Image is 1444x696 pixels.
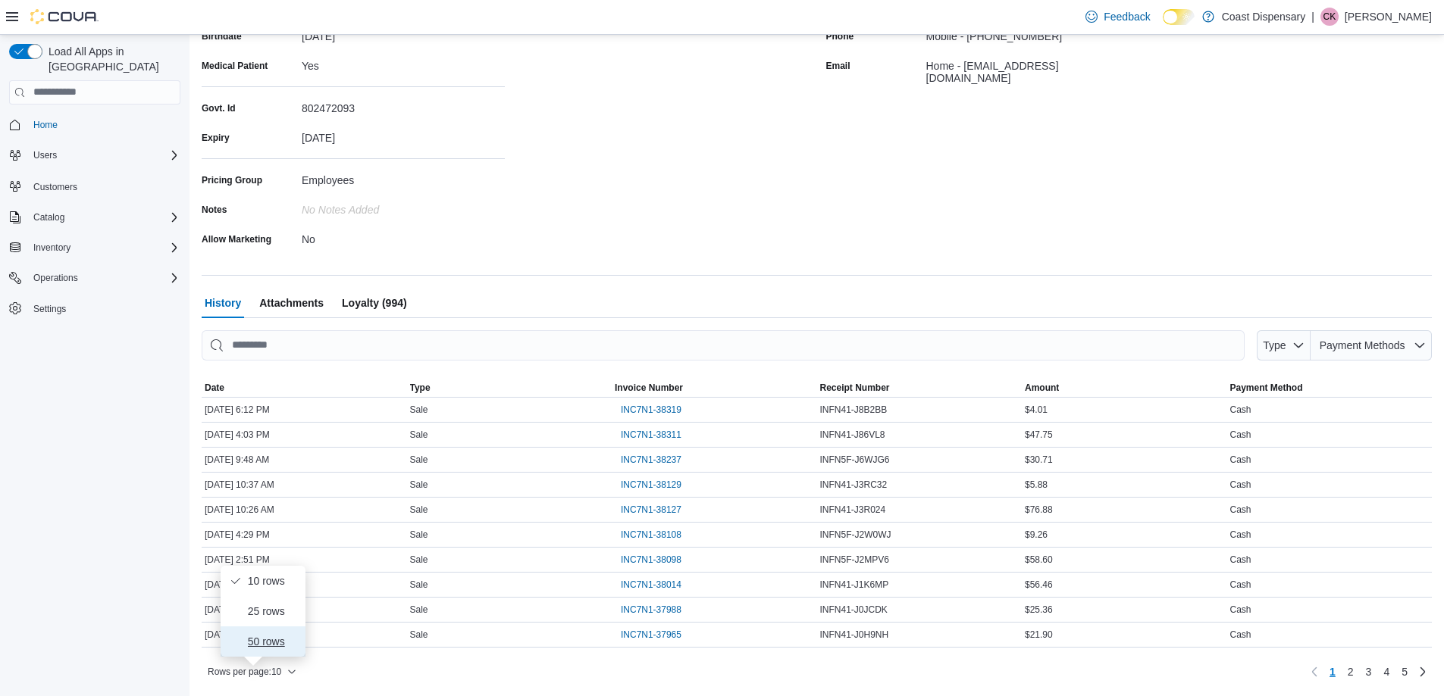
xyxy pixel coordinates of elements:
span: Cash [1230,604,1251,616]
span: Date [205,382,224,394]
span: Catalog [27,208,180,226]
span: Receipt Number [820,382,890,394]
span: INFN41-J86VL8 [820,429,885,441]
span: [DATE] 6:12 PM [205,404,270,416]
span: Cash [1230,529,1251,541]
button: Users [27,146,63,164]
span: INFN5F-J2W0WJ [820,529,891,541]
span: 4 [1383,664,1389,679]
span: [DATE] 10:37 AM [205,479,274,491]
button: Page 1 of 5 [1323,660,1342,684]
p: [PERSON_NAME] [1345,8,1432,26]
div: [DATE] [302,126,505,144]
div: $30.71 [1022,451,1227,469]
span: Sale [410,604,428,616]
span: INC7N1-38108 [621,529,681,541]
span: [DATE] 9:05 AM [205,629,269,641]
span: INFN5F-J2MPV6 [820,554,889,566]
div: No Notes added [302,198,505,216]
span: Cash [1230,429,1251,441]
div: $47.75 [1022,426,1227,444]
button: INC7N1-38319 [615,401,688,419]
span: Sale [410,404,428,416]
span: INC7N1-38127 [621,504,681,516]
div: $21.90 [1022,626,1227,644]
div: $5.88 [1022,476,1227,494]
span: [DATE] 10:26 AM [205,504,274,516]
a: Feedback [1079,2,1156,32]
span: Home [27,115,180,134]
a: Page 5 of 5 [1395,660,1414,684]
button: INC7N1-37965 [615,626,688,644]
button: 10 rows [221,566,305,596]
span: [DATE] 9:48 AM [205,454,269,466]
label: Email [826,60,850,72]
a: Settings [27,300,72,318]
span: Settings [33,303,66,315]
span: [DATE] 4:03 PM [205,429,270,441]
button: 50 rows [221,626,305,657]
p: | [1311,8,1314,26]
button: Operations [27,269,84,287]
div: $56.46 [1022,576,1227,594]
span: 25 rows [248,605,296,617]
button: 25 rows [221,596,305,626]
button: Home [3,114,186,136]
span: Amount [1025,382,1059,394]
div: Yes [302,54,505,72]
span: Operations [27,269,180,287]
span: Cash [1230,479,1251,491]
span: Load All Apps in [GEOGRAPHIC_DATA] [42,44,180,74]
a: Next page [1414,663,1432,681]
button: Receipt Number [817,379,1023,397]
span: Sale [410,429,428,441]
span: Cash [1230,554,1251,566]
button: Catalog [3,207,186,228]
button: Amount [1022,379,1227,397]
div: Charles Keenum [1320,8,1339,26]
span: [DATE] 2:51 PM [205,554,270,566]
input: This is a search bar. As you type, the results lower in the page will automatically filter. [202,330,1245,360]
span: INC7N1-38311 [621,429,681,441]
button: INC7N1-38127 [615,501,688,519]
div: No [302,227,505,245]
span: Payment Methods [1320,339,1405,351]
span: Operations [33,272,78,284]
span: Inventory [27,239,180,257]
span: Sale [410,529,428,541]
nav: Pagination for table: [1305,660,1432,684]
a: Page 2 of 5 [1342,660,1360,684]
span: INFN5F-J6WJG6 [820,454,890,466]
button: Date [202,379,407,397]
span: Dark Mode [1163,25,1164,26]
span: Sale [410,479,428,491]
span: Loyalty (994) [342,288,407,318]
label: Pricing Group [202,174,262,186]
button: Users [3,145,186,166]
span: Attachments [259,288,324,318]
span: Inventory [33,242,70,254]
span: Sale [410,579,428,591]
span: History [205,288,241,318]
label: Allow Marketing [202,233,271,245]
span: INC7N1-37965 [621,629,681,641]
span: Invoice Number [615,382,683,394]
img: Cova [30,9,99,24]
label: Medical Patient [202,60,268,72]
span: 10 rows [248,575,296,587]
span: Sale [410,554,428,566]
span: Sale [410,629,428,641]
div: Employees [302,168,505,186]
button: Inventory [3,237,186,258]
span: INFN41-J3RC32 [820,479,888,491]
span: INC7N1-37988 [621,604,681,616]
span: INC7N1-38319 [621,404,681,416]
span: Payment Method [1230,382,1303,394]
a: Home [27,116,64,134]
span: Customers [27,176,180,195]
span: INC7N1-38129 [621,479,681,491]
span: INC7N1-38237 [621,454,681,466]
span: 3 [1366,664,1372,679]
span: Cash [1230,579,1251,591]
span: INC7N1-38014 [621,579,681,591]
